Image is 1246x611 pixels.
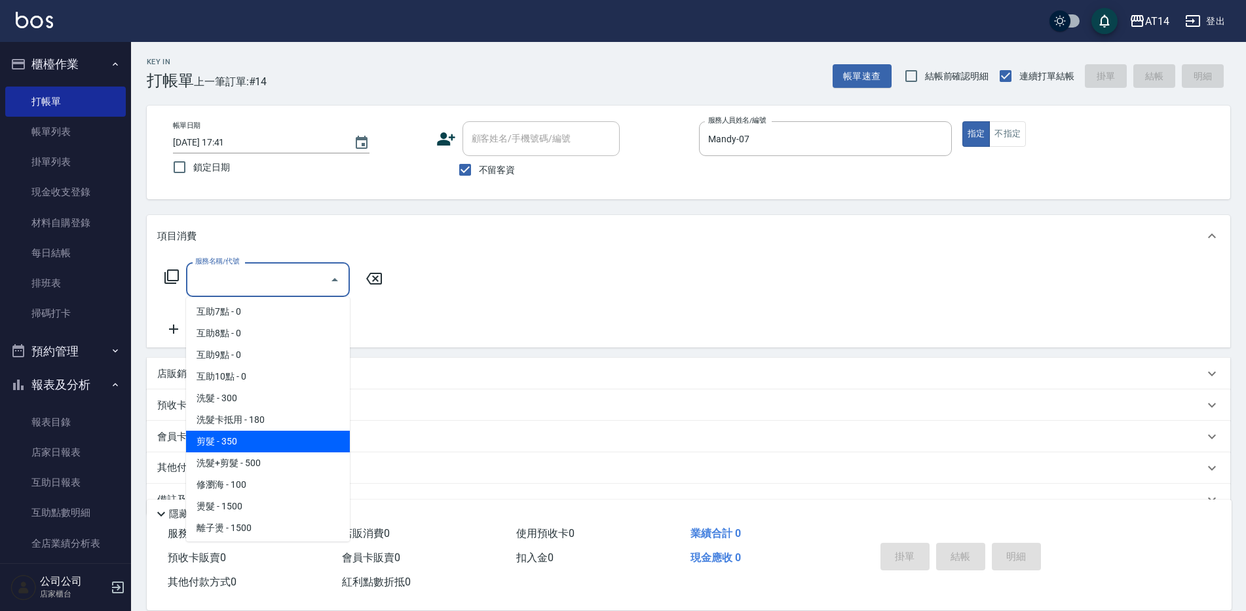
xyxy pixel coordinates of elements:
[186,496,350,517] span: 燙髮 - 1500
[708,115,766,125] label: 服務人員姓名/編號
[16,12,53,28] img: Logo
[157,229,197,243] p: 項目消費
[186,366,350,387] span: 互助10點 - 0
[5,407,126,437] a: 報表目錄
[5,467,126,498] a: 互助日報表
[147,484,1230,515] div: 備註及來源
[186,387,350,409] span: 洗髮 - 300
[925,69,989,83] span: 結帳前確認明細
[195,256,239,266] label: 服務名稱/代號
[1145,13,1169,30] div: AT14
[186,452,350,474] span: 洗髮+剪髮 - 500
[147,389,1230,421] div: 預收卡販賣
[147,215,1230,257] div: 項目消費
[10,574,37,601] img: Person
[5,498,126,528] a: 互助點數明細
[5,298,126,328] a: 掃碼打卡
[5,47,126,81] button: 櫃檯作業
[989,121,1026,147] button: 不指定
[324,269,345,290] button: Close
[962,121,991,147] button: 指定
[186,323,350,344] span: 互助8點 - 0
[342,576,411,588] span: 紅利點數折抵 0
[186,301,350,323] span: 互助7點 - 0
[5,147,126,177] a: 掛單列表
[1180,9,1230,33] button: 登出
[1019,69,1074,83] span: 連續打單結帳
[1124,8,1175,35] button: AT14
[157,493,206,507] p: 備註及來源
[194,73,267,90] span: 上一筆訂單:#14
[168,576,236,588] span: 其他付款方式 0
[516,527,575,540] span: 使用預收卡 0
[186,474,350,496] span: 修瀏海 - 100
[833,64,892,89] button: 帳單速查
[690,551,741,564] span: 現金應收 0
[173,132,341,153] input: YYYY/MM/DD hh:mm
[157,461,223,475] p: 其他付款方式
[157,367,197,381] p: 店販銷售
[147,58,194,66] h2: Key In
[479,163,516,177] span: 不留客資
[147,358,1230,389] div: 店販銷售
[5,268,126,298] a: 排班表
[346,127,377,159] button: Choose date, selected date is 2025-09-19
[168,527,216,540] span: 服務消費 0
[342,551,400,564] span: 會員卡販賣 0
[186,344,350,366] span: 互助9點 - 0
[168,551,226,564] span: 預收卡販賣 0
[1091,8,1118,34] button: save
[5,208,126,238] a: 材料自購登錄
[5,559,126,589] a: 設計師日報表
[173,121,200,130] label: 帳單日期
[186,431,350,452] span: 剪髮 - 350
[40,588,107,600] p: 店家櫃台
[5,87,126,117] a: 打帳單
[40,575,107,588] h5: 公司公司
[5,238,126,268] a: 每日結帳
[516,551,554,564] span: 扣入金 0
[5,177,126,207] a: 現金收支登錄
[186,539,350,561] span: 局部燙2點 - 999
[157,399,206,412] p: 預收卡販賣
[147,452,1230,484] div: 其他付款方式
[186,409,350,431] span: 洗髮卡抵用 - 180
[186,517,350,539] span: 離子燙 - 1500
[342,527,390,540] span: 店販消費 0
[5,368,126,402] button: 報表及分析
[169,507,228,521] p: 隱藏業績明細
[147,71,194,90] h3: 打帳單
[5,117,126,147] a: 帳單列表
[147,421,1230,452] div: 會員卡銷售
[193,161,230,174] span: 鎖定日期
[157,430,206,444] p: 會員卡銷售
[5,334,126,368] button: 預約管理
[5,437,126,467] a: 店家日報表
[5,528,126,559] a: 全店業績分析表
[690,527,741,540] span: 業績合計 0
